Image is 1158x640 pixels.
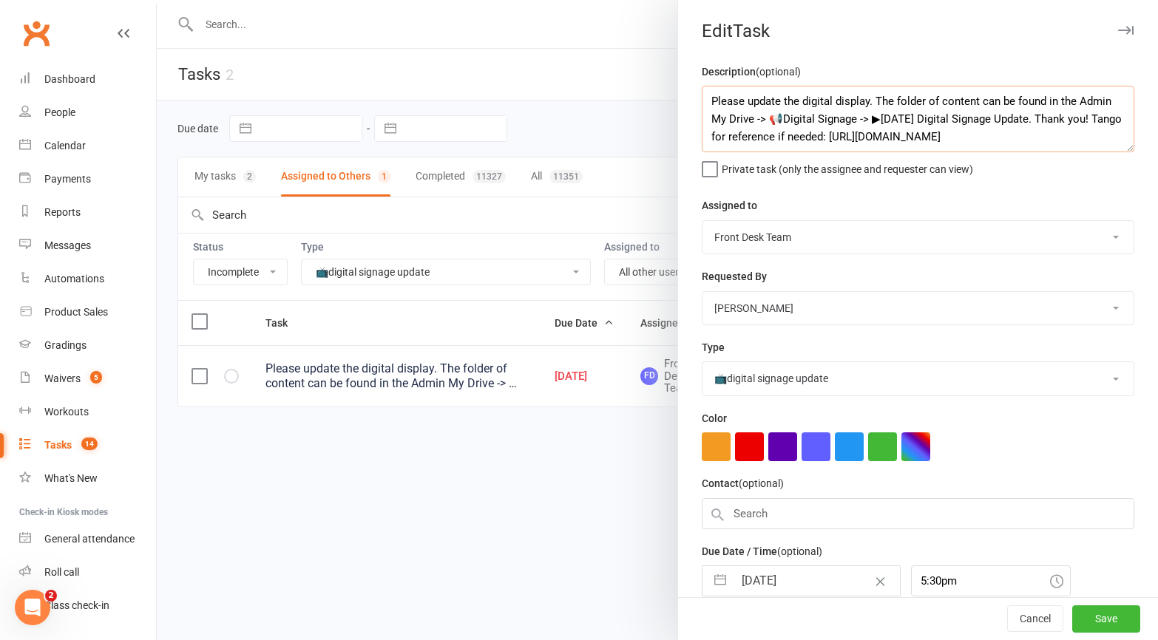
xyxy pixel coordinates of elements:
div: Class check-in [44,599,109,611]
iframe: Intercom live chat [15,590,50,625]
button: Clear Date [867,567,893,595]
textarea: Please update the digital display. The folder of content can be found in the Admin My Drive -> 📢D... [702,86,1134,152]
div: People [44,106,75,118]
button: Cancel [1007,606,1063,633]
div: Edit Task [678,21,1158,41]
span: Private task (only the assignee and requester can view) [722,158,973,175]
label: Type [702,339,725,355]
input: Search [702,498,1134,529]
a: What's New [19,462,156,495]
a: People [19,96,156,129]
a: Waivers 5 [19,362,156,395]
a: Payments [19,163,156,196]
span: 14 [81,438,98,450]
small: (optional) [739,477,784,489]
button: Save [1072,606,1140,633]
a: Messages [19,229,156,262]
div: Roll call [44,566,79,578]
a: Workouts [19,395,156,429]
label: Assigned to [702,197,757,214]
div: Tasks [44,439,72,451]
div: Payments [44,173,91,185]
div: Waivers [44,372,81,384]
div: Messages [44,239,91,251]
div: Product Sales [44,306,108,318]
div: Automations [44,273,104,285]
label: Color [702,410,727,426]
a: Reports [19,196,156,229]
div: What's New [44,472,98,484]
a: Roll call [19,556,156,589]
div: Workouts [44,406,89,418]
small: (optional) [777,545,822,557]
a: Calendar [19,129,156,163]
small: (optional) [756,66,801,78]
label: Requested By [702,268,767,285]
a: Tasks 14 [19,429,156,462]
span: 2 [45,590,57,602]
a: Gradings [19,329,156,362]
label: Due Date / Time [702,543,822,559]
a: Clubworx [18,15,55,52]
div: Dashboard [44,73,95,85]
a: Dashboard [19,63,156,96]
a: General attendance kiosk mode [19,522,156,556]
div: Gradings [44,339,87,351]
div: General attendance [44,533,135,545]
span: 5 [90,371,102,384]
div: Calendar [44,140,86,152]
a: Class kiosk mode [19,589,156,622]
a: Product Sales [19,296,156,329]
label: Contact [702,475,784,491]
label: Description [702,64,801,80]
div: Reports [44,206,81,218]
a: Automations [19,262,156,296]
